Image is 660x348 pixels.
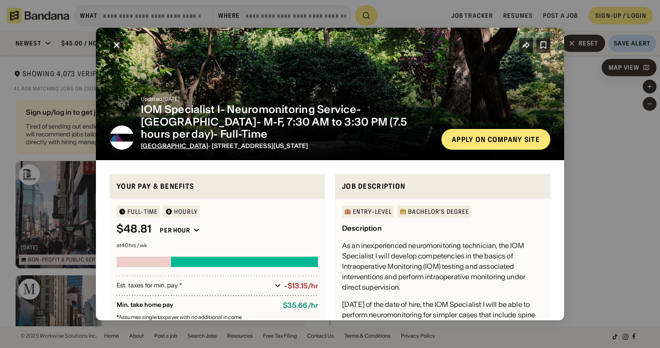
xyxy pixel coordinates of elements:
div: · [STREET_ADDRESS][US_STATE] [141,142,435,150]
div: As an inexperienced neuromonitoring technician, the IOM Specialist I will develop competencies in... [342,240,543,292]
div: Per hour [160,226,190,234]
div: Job Description [342,181,543,192]
div: Updated [DATE] [141,97,435,102]
div: $ 48.81 [117,223,151,235]
div: Full-time [127,209,158,215]
div: Assumes single taxpayer with no additional income [117,315,318,320]
div: Description [342,224,382,232]
div: Min. take home pay [117,301,276,309]
div: $ 35.66 / hr [283,301,318,309]
a: [GEOGRAPHIC_DATA] [141,142,208,150]
div: Bachelor's Degree [408,209,469,215]
div: Your pay & benefits [117,181,318,192]
div: Est. taxes for min. pay * [117,281,271,290]
div: IOM Specialist I- Neuromonitoring Service- [GEOGRAPHIC_DATA]- M-F, 7:30 AM to 3:30 PM (7.5 hours ... [141,103,435,141]
div: at 40 hrs / wk [117,243,318,248]
div: Apply on company site [452,136,540,143]
div: HOURLY [174,209,198,215]
div: -$13.15/hr [284,282,318,290]
img: Mount Sinai logo [110,126,134,150]
div: Entry-Level [353,209,392,215]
